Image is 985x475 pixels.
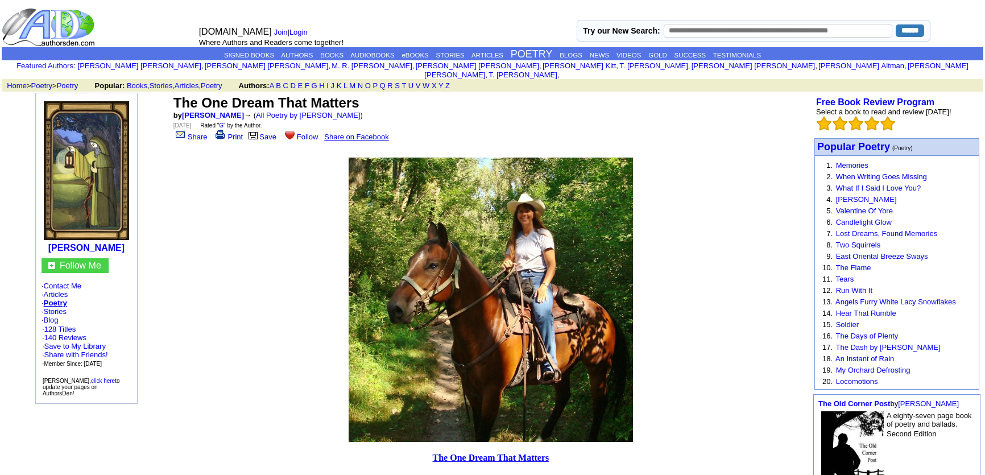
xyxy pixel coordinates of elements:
[274,28,312,36] font: |
[78,61,201,70] a: [PERSON_NAME] [PERSON_NAME]
[200,122,262,129] font: Rated " " by the Author.
[330,63,332,69] font: i
[836,366,910,374] a: My Orchard Defrosting
[2,7,97,47] img: logo_ad.gif
[559,72,560,79] font: i
[283,133,318,141] a: Follow
[690,63,691,69] font: i
[816,97,934,107] a: Free Book Review Program
[402,52,428,59] a: eBOOKS
[590,52,610,59] a: NEWS
[78,61,969,79] font: , , , , , , , , , ,
[822,309,833,317] font: 14.
[822,377,833,386] font: 20.
[822,298,833,306] font: 13.
[44,299,67,307] a: Poetry
[350,52,394,59] a: AUDIOBOOKS
[204,63,205,69] font: i
[445,81,450,90] a: Z
[199,27,272,36] font: [DOMAIN_NAME]
[176,130,185,139] img: share_page.gif
[380,81,386,90] a: Q
[541,63,543,69] font: i
[201,81,222,90] a: Poetry
[835,298,956,306] a: Angels Furry White Lacy Snowflakes
[543,61,616,70] a: [PERSON_NAME] Kitt
[822,320,833,329] font: 15.
[173,122,191,129] font: [DATE]
[91,378,115,384] a: click here
[224,52,274,59] a: SIGNED BOOKS
[822,354,833,363] font: 18.
[822,275,833,283] font: 11.
[373,81,378,90] a: P
[433,453,549,462] a: The One Dream That Matters
[835,263,871,272] a: The Flame
[836,309,896,317] a: Hear That Rumble
[244,111,363,119] font: → ( )
[898,399,959,408] a: [PERSON_NAME]
[349,158,633,442] img: 351395.JPG
[395,81,400,90] a: S
[511,48,553,60] a: POETRY
[616,52,641,59] a: VIDEOS
[43,378,120,396] font: [PERSON_NAME], to update your pages on AuthorsDen!
[880,116,895,131] img: bigemptystars.png
[817,141,890,152] font: Popular Poetry
[44,101,129,240] img: 112038.jpg
[247,130,259,139] img: library.gif
[826,229,833,238] font: 7.
[173,111,244,119] font: by
[835,275,854,283] a: Tears
[219,122,224,129] a: G
[438,81,443,90] a: Y
[833,116,847,131] img: bigemptystars.png
[247,133,276,141] a: Save
[822,366,833,374] font: 19.
[150,81,172,90] a: Stories
[349,81,355,90] a: M
[60,261,101,270] a: Follow Me
[822,263,833,272] font: 10.
[7,81,27,90] a: Home
[424,61,968,79] a: [PERSON_NAME] [PERSON_NAME]
[416,81,421,90] a: V
[826,218,833,226] font: 6.
[270,81,274,90] a: A
[44,350,108,359] a: Share with Friends!
[298,81,303,90] a: E
[291,81,296,90] a: D
[16,61,73,70] a: Featured Authors
[331,81,335,90] a: J
[826,206,833,215] font: 5.
[387,81,392,90] a: R
[216,130,225,139] img: print.gif
[816,108,951,116] font: Select a book to read and review [DATE]!
[471,52,503,59] a: ARTICLES
[44,342,106,350] a: Save to My Library
[826,195,833,204] font: 4.
[3,81,93,90] font: > >
[836,252,928,261] a: East Oriental Breeze Sways
[274,28,288,36] a: Join
[887,411,972,438] font: A eighty-seven page book of poetry and ballads. Second Edition
[285,130,295,139] img: heart.gif
[826,184,833,192] font: 3.
[343,81,347,90] a: L
[31,81,53,90] a: Poetry
[560,52,582,59] a: BLOGS
[836,320,859,329] a: Soldier
[835,354,894,363] a: An Instant of Rain
[648,52,667,59] a: GOLD
[127,81,147,90] a: Books
[337,81,342,90] a: K
[836,377,878,386] a: Locomotions
[16,61,75,70] font: :
[365,81,371,90] a: O
[326,81,329,90] a: I
[402,81,406,90] a: T
[436,52,465,59] a: STORIES
[835,241,880,249] a: Two Squirrels
[864,116,879,131] img: bigemptystars.png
